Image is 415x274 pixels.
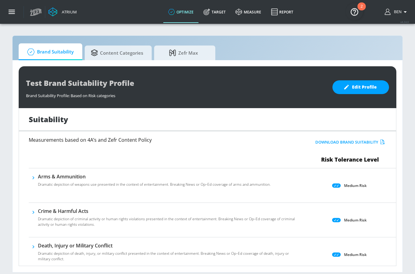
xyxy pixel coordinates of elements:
[48,7,77,16] a: Atrium
[400,20,409,24] span: v 4.24.0
[344,251,367,258] p: Medium Risk
[163,1,198,23] a: optimize
[391,10,402,14] span: Ben
[198,1,231,23] a: Target
[91,46,143,60] span: Content Categories
[29,137,274,142] h6: Measurements based on 4A’s and Zefr Content Policy
[38,242,295,249] h6: Death, Injury or Military Conflict
[345,83,377,91] span: Edit Profile
[38,208,295,214] h6: Crime & Harmful Acts
[29,114,68,124] h1: Suitability
[38,251,295,262] p: Dramatic depiction of death, injury, or military conflict presented in the context of entertainme...
[321,156,379,163] span: Risk Tolerance Level
[26,90,326,98] div: Brand Suitability Profile: Based on Risk categories
[314,137,386,147] button: Download Brand Suitability
[266,1,298,23] a: Report
[344,217,367,223] p: Medium Risk
[346,3,363,20] button: Open Resource Center, 2 new notifications
[38,173,271,191] div: Arms & AmmunitionDramatic depiction of weapons use presented in the context of entertainment. Bre...
[25,45,74,59] span: Brand Suitability
[344,182,367,189] p: Medium Risk
[59,9,77,15] div: Atrium
[332,80,389,94] button: Edit Profile
[361,6,363,14] div: 2
[231,1,266,23] a: measure
[38,173,271,180] h6: Arms & Ammunition
[38,216,295,227] p: Dramatic depiction of criminal activity or human rights violations presented in the context of en...
[38,242,295,265] div: Death, Injury or Military ConflictDramatic depiction of death, injury, or military conflict prese...
[38,208,295,231] div: Crime & Harmful ActsDramatic depiction of criminal activity or human rights violations presented ...
[385,8,409,16] button: Ben
[38,182,271,187] p: Dramatic depiction of weapons use presented in the context of entertainment. Breaking News or Op–...
[160,46,207,60] span: Zefr Max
